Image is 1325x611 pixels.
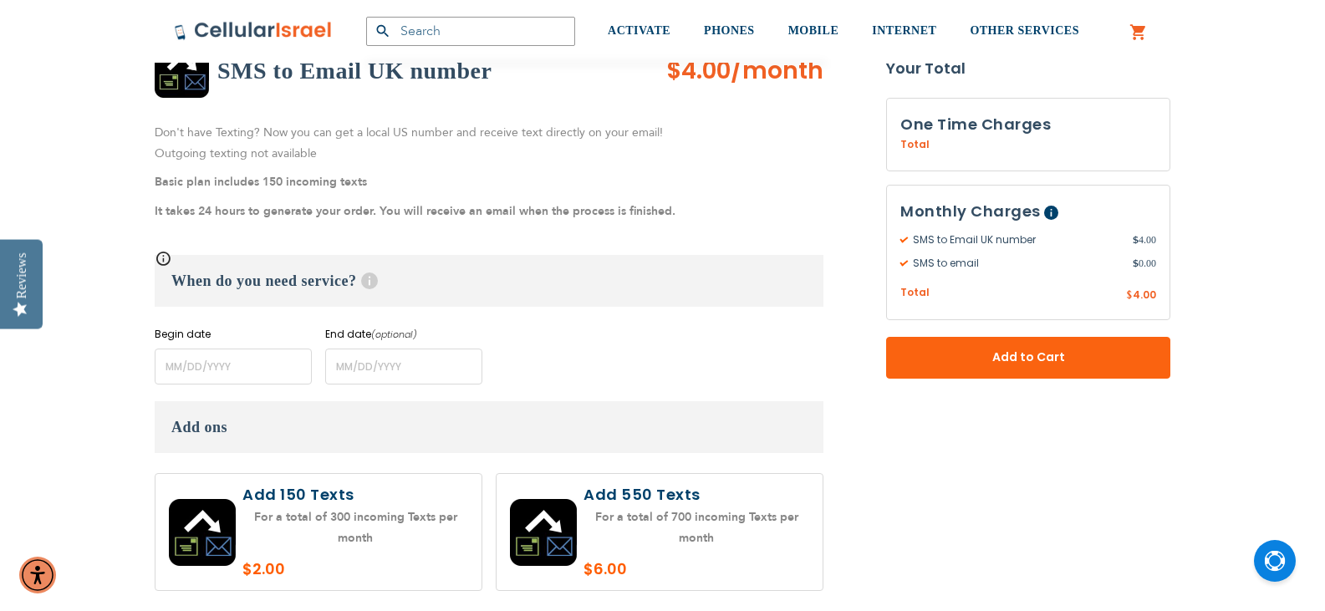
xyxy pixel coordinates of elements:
[366,17,575,46] input: Search
[155,327,312,342] label: Begin date
[872,24,936,37] span: INTERNET
[1126,288,1133,303] span: $
[1133,288,1156,302] span: 4.00
[1044,206,1058,220] span: Help
[371,328,417,341] i: (optional)
[325,327,482,342] label: End date
[171,419,227,435] span: Add ons
[941,349,1115,366] span: Add to Cart
[361,272,378,289] span: Help
[900,256,1133,271] span: SMS to email
[900,201,1041,221] span: Monthly Charges
[155,43,209,98] img: SMS2Email UK number
[325,349,482,384] input: MM/DD/YYYY
[19,557,56,593] div: Accessibility Menu
[900,285,930,301] span: Total
[970,24,1079,37] span: OTHER SERVICES
[155,174,367,190] strong: Basic plan includes 150 incoming texts
[900,232,1133,247] span: SMS to Email UK number
[704,24,755,37] span: PHONES
[14,252,29,298] div: Reviews
[886,56,1170,81] strong: Your Total
[1133,256,1139,271] span: $
[666,54,731,87] span: $4.00
[174,21,333,41] img: Cellular Israel Logo
[155,349,312,384] input: MM/DD/YYYY
[1133,232,1156,247] span: 4.00
[155,203,675,219] strong: It takes 24 hours to generate your order. You will receive an email when the process is finished.
[155,255,823,307] h3: When do you need service?
[731,54,823,88] span: /month
[155,123,823,164] p: Don't have Texting? Now you can get a local US number and receive text directly on your email! Ou...
[900,137,930,152] span: Total
[1133,232,1139,247] span: $
[788,24,839,37] span: MOBILE
[886,337,1170,379] button: Add to Cart
[900,112,1156,137] h3: One Time Charges
[217,54,492,88] h2: SMS to Email UK number
[608,24,670,37] span: ACTIVATE
[1133,256,1156,271] span: 0.00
